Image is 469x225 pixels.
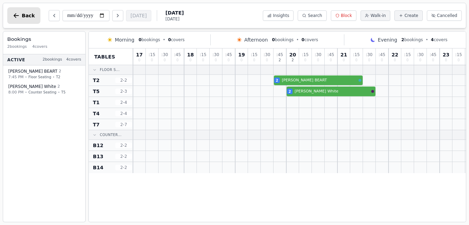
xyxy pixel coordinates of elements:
[94,53,115,60] span: Tables
[282,78,357,83] span: [PERSON_NAME] BEART
[240,58,242,62] span: 0
[458,58,460,62] span: 0
[115,122,132,127] span: 2 - 7
[93,142,103,149] span: B12
[163,37,165,43] span: •
[138,37,141,42] span: 0
[296,37,299,43] span: •
[28,90,56,95] span: Counter Seating
[341,13,352,18] span: Block
[291,58,294,62] span: 2
[264,53,270,57] span: : 30
[8,69,57,74] span: [PERSON_NAME] BEART
[93,88,99,95] span: T5
[289,52,296,57] span: 20
[200,53,206,57] span: : 15
[381,58,383,62] span: 0
[25,90,27,95] span: •
[7,7,40,24] button: Back
[115,111,132,116] span: 2 - 4
[301,37,318,43] span: covers
[138,37,160,43] span: bookings
[8,89,23,95] span: 8:00 PM
[343,58,345,62] span: 0
[404,13,418,18] span: Create
[431,37,448,43] span: covers
[7,57,25,62] span: Active
[4,66,84,82] button: [PERSON_NAME] BEART27:45 PM•Floor Seating•T2
[112,10,123,21] button: Next day
[66,57,81,63] span: 4 covers
[59,69,61,74] span: 2
[100,132,122,137] span: Counter...
[392,52,398,57] span: 22
[272,37,294,43] span: bookings
[317,58,319,62] span: 0
[253,58,255,62] span: 0
[187,52,194,57] span: 18
[93,99,99,106] span: T1
[289,89,291,94] span: 2
[401,37,423,43] span: bookings
[304,58,306,62] span: 0
[276,53,283,57] span: : 45
[406,58,409,62] span: 0
[52,74,55,80] span: •
[331,10,356,21] button: Block
[164,58,166,62] span: 0
[115,165,132,170] span: 2 - 2
[22,13,35,18] span: Back
[430,53,436,57] span: : 45
[394,10,423,21] button: Create
[212,53,219,57] span: : 30
[8,74,23,80] span: 7:45 PM
[437,13,457,18] span: Cancelled
[7,36,81,43] h3: Bookings
[165,16,184,22] span: [DATE]
[225,53,232,57] span: : 45
[58,90,60,95] span: •
[263,10,294,21] button: Insights
[126,10,151,21] button: [DATE]
[115,143,132,148] span: 2 - 2
[49,10,60,21] button: Previous day
[136,52,143,57] span: 17
[443,52,449,57] span: 23
[115,78,132,83] span: 2 - 2
[138,58,140,62] span: 0
[115,36,134,43] span: Morning
[394,58,396,62] span: 0
[327,53,334,57] span: : 45
[361,10,390,21] button: Walk-in
[272,37,275,42] span: 0
[168,37,185,43] span: covers
[445,58,447,62] span: 0
[115,154,132,159] span: 2 - 2
[115,100,132,105] span: 2 - 4
[165,9,184,16] span: [DATE]
[115,89,132,94] span: 2 - 3
[228,58,230,62] span: 0
[251,53,257,57] span: : 15
[56,74,60,80] span: T2
[301,37,304,42] span: 0
[378,36,397,43] span: Evening
[93,164,103,171] span: B14
[432,58,434,62] span: 0
[28,74,51,80] span: Floor Seating
[279,58,281,62] span: 2
[238,52,245,57] span: 19
[368,58,370,62] span: 0
[455,53,462,57] span: : 15
[174,53,181,57] span: : 45
[379,53,385,57] span: : 45
[315,53,321,57] span: : 30
[202,58,204,62] span: 0
[25,74,27,80] span: •
[161,53,168,57] span: : 30
[276,78,278,83] span: 2
[168,37,171,42] span: 0
[298,10,326,21] button: Search
[302,53,308,57] span: : 15
[353,53,360,57] span: : 15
